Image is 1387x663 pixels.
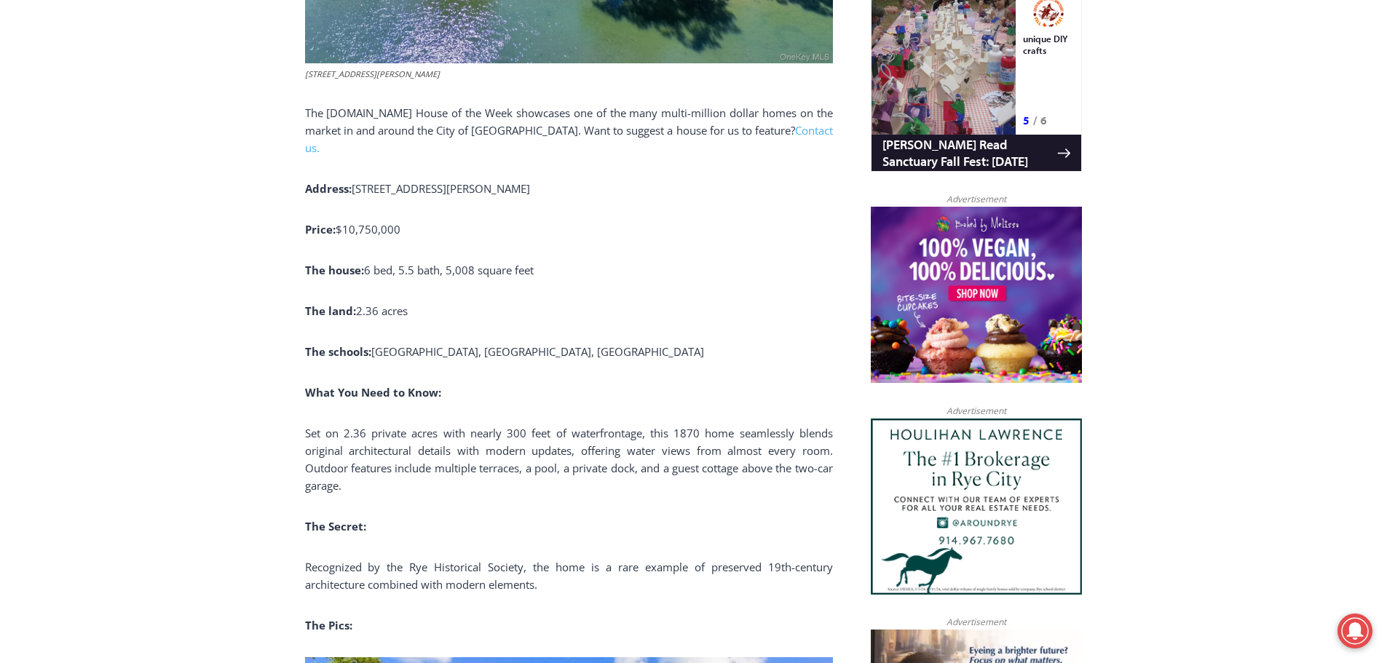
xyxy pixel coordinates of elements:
b: The schools: [305,344,371,359]
p: The [DOMAIN_NAME] House of the Week showcases one of the many multi-million dollar homes on the m... [305,104,833,156]
span: Recognized by the Rye Historical Society, the home is a rare example of preserved 19th-century ar... [305,560,833,592]
b: The Secret: [305,519,366,533]
b: What You Need to Know: [305,385,441,400]
span: Intern @ [DOMAIN_NAME] [381,145,675,178]
div: "I learned about the history of a place I’d honestly never considered even as a resident of [GEOG... [368,1,688,141]
span: Advertisement [932,404,1021,418]
img: Baked by Melissa [871,207,1082,383]
div: 6 [170,123,176,138]
span: Advertisement [932,192,1021,206]
div: unique DIY crafts [152,43,203,119]
span: 2.36 acres [356,303,408,318]
span: 6 bed, 5.5 bath, 5,008 square feet [364,263,534,277]
div: 5 [152,123,159,138]
span: [GEOGRAPHIC_DATA], [GEOGRAPHIC_DATA], [GEOGRAPHIC_DATA] [371,344,704,359]
figcaption: [STREET_ADDRESS][PERSON_NAME] [305,68,833,81]
span: Advertisement [932,615,1021,629]
a: [PERSON_NAME] Read Sanctuary Fall Fest: [DATE] [1,145,210,181]
b: Address: [305,181,352,196]
b: Price: [305,222,336,237]
img: Houlihan Lawrence The #1 Brokerage in Rye City [871,418,1082,595]
a: Intern @ [DOMAIN_NAME] [350,141,706,181]
span: [STREET_ADDRESS][PERSON_NAME] [352,181,530,196]
span: $10,750,000 [336,222,400,237]
b: The house: [305,263,364,277]
b: The land: [305,303,356,318]
span: Set on 2.36 private acres with nearly 300 feet of waterfrontage, this 1870 home seamlessly blends... [305,426,833,493]
strong: The Pics: [305,618,352,632]
div: / [162,123,166,138]
a: Contact us. [305,123,833,155]
h4: [PERSON_NAME] Read Sanctuary Fall Fest: [DATE] [12,146,186,180]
